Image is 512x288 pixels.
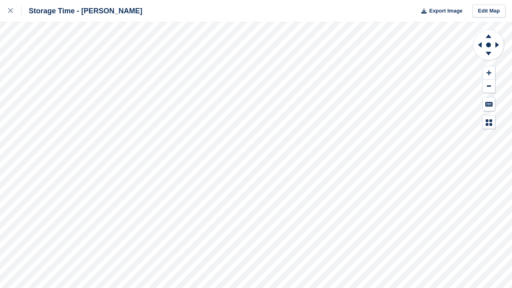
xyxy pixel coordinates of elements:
button: Zoom In [483,66,495,80]
a: Edit Map [472,4,506,18]
button: Keyboard Shortcuts [483,97,495,111]
button: Zoom Out [483,80,495,93]
span: Export Image [429,7,462,15]
button: Export Image [416,4,463,18]
div: Storage Time - [PERSON_NAME] [21,6,142,16]
button: Map Legend [483,116,495,129]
